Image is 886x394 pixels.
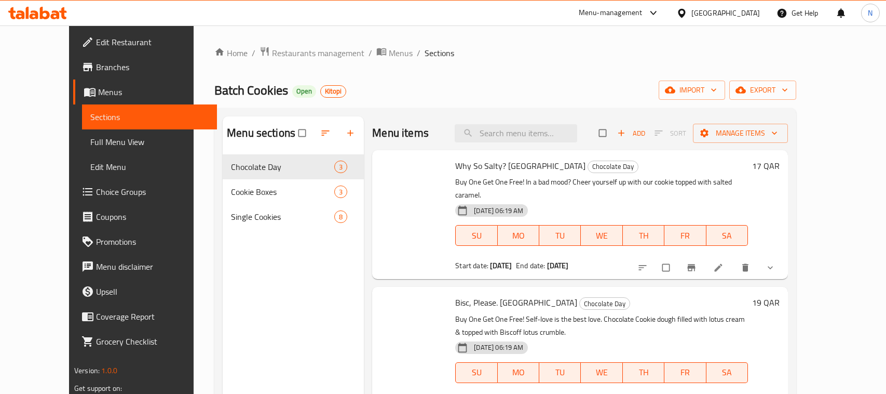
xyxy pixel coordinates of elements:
[659,81,725,100] button: import
[231,161,334,173] span: Chocolate Day
[73,80,217,104] a: Menus
[82,129,217,154] a: Full Menu View
[98,86,209,98] span: Menus
[73,329,217,354] a: Grocery Checklist
[691,7,760,19] div: [GEOGRAPHIC_DATA]
[585,365,618,380] span: WE
[82,154,217,179] a: Edit Menu
[214,47,248,59] a: Home
[502,228,535,243] span: MO
[223,204,364,229] div: Single Cookies8
[417,47,420,59] li: /
[335,212,347,222] span: 8
[223,179,364,204] div: Cookie Boxes3
[460,365,493,380] span: SU
[759,256,784,279] button: show more
[498,362,539,383] button: MO
[73,179,217,204] a: Choice Groups
[96,211,209,223] span: Coupons
[490,259,512,272] b: [DATE]
[693,124,788,143] button: Manage items
[706,225,748,246] button: SA
[713,262,726,273] a: Edit menu item
[711,365,744,380] span: SA
[455,225,497,246] button: SU
[214,46,796,60] nav: breadcrumb
[252,47,255,59] li: /
[516,259,545,272] span: End date:
[314,122,339,145] span: Sort sections
[593,123,615,143] span: Select section
[231,186,334,198] span: Cookie Boxes
[543,228,577,243] span: TU
[96,36,209,48] span: Edit Restaurant
[73,204,217,229] a: Coupons
[627,365,660,380] span: TH
[73,304,217,329] a: Coverage Report
[82,104,217,129] a: Sections
[73,279,217,304] a: Upsell
[664,225,706,246] button: FR
[90,136,209,148] span: Full Menu View
[729,81,796,100] button: export
[623,225,664,246] button: TH
[101,364,117,377] span: 1.0.0
[455,176,748,202] p: Buy One Get One Free! In a bad mood? Cheer yourself up with our cookie topped with salted caramel.
[706,362,748,383] button: SA
[664,362,706,383] button: FR
[96,186,209,198] span: Choice Groups
[543,365,577,380] span: TU
[292,85,316,98] div: Open
[615,125,648,141] span: Add item
[581,362,622,383] button: WE
[539,225,581,246] button: TU
[701,127,780,140] span: Manage items
[588,161,638,173] div: Chocolate Day
[547,259,569,272] b: [DATE]
[623,362,664,383] button: TH
[372,125,429,141] h2: Menu items
[73,55,217,80] a: Branches
[617,127,645,139] span: Add
[669,228,702,243] span: FR
[455,362,497,383] button: SU
[615,125,648,141] button: Add
[752,159,780,173] h6: 17 QAR
[455,158,585,174] span: Why So Salty? [GEOGRAPHIC_DATA]
[455,259,488,272] span: Start date:
[738,84,788,97] span: export
[389,47,413,59] span: Menus
[369,47,372,59] li: /
[734,256,759,279] button: delete
[460,228,493,243] span: SU
[223,150,364,233] nav: Menu sections
[96,285,209,298] span: Upsell
[376,46,413,60] a: Menus
[627,228,660,243] span: TH
[335,162,347,172] span: 3
[752,295,780,310] h6: 19 QAR
[498,225,539,246] button: MO
[73,254,217,279] a: Menu disclaimer
[580,298,630,310] span: Chocolate Day
[231,211,334,223] span: Single Cookies
[631,256,656,279] button: sort-choices
[648,125,693,141] span: Select section first
[470,343,527,352] span: [DATE] 06:19 AM
[455,124,577,142] input: search
[96,310,209,323] span: Coverage Report
[680,256,705,279] button: Branch-specific-item
[588,161,638,173] span: Chocolate Day
[321,87,346,96] span: Kitopi
[73,30,217,55] a: Edit Restaurant
[96,61,209,73] span: Branches
[868,7,873,19] span: N
[455,313,748,339] p: Buy One Get One Free! Self-love is the best love. Chocolate Cookie dough filled with lotus cream ...
[334,211,347,223] div: items
[90,161,209,173] span: Edit Menu
[470,206,527,216] span: [DATE] 06:19 AM
[765,262,775,273] svg: Show Choices
[96,260,209,273] span: Menu disclaimer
